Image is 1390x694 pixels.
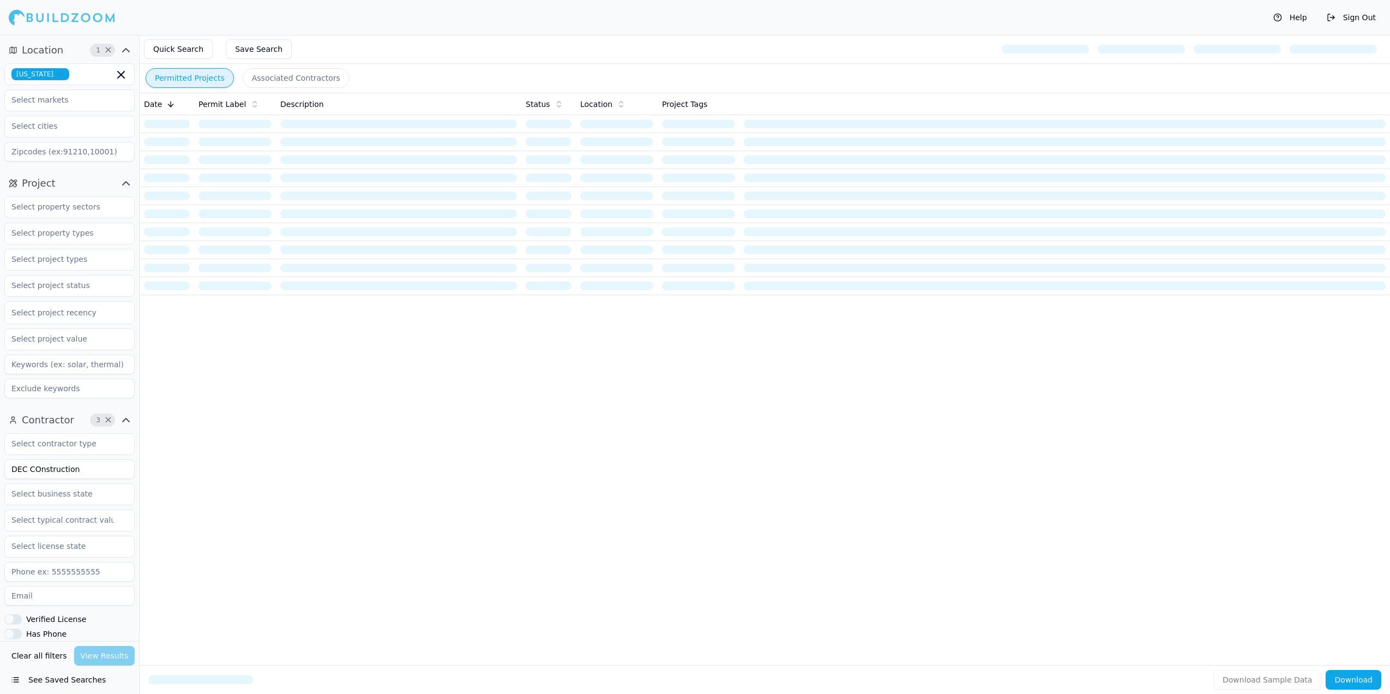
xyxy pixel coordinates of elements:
label: Has Phone [26,630,67,638]
button: Save Search [226,39,292,59]
span: [US_STATE] [11,68,69,80]
button: Contractor3Clear Contractor filters [4,411,135,429]
input: Select markets [5,90,121,110]
span: 1 [93,45,104,56]
button: Sign Out [1321,9,1381,26]
span: Date [144,99,162,110]
input: Exclude keywords [4,379,135,398]
span: 3 [93,415,104,426]
button: Clear all filters [9,646,70,666]
input: Select property sectors [5,197,121,217]
span: Clear Location filters [104,47,112,53]
input: Select project status [5,276,121,295]
button: Associated Contractors [243,68,350,88]
label: Verified License [26,615,86,623]
input: Select typical contract value [5,510,121,530]
span: Location [22,43,63,58]
span: Status [526,99,550,110]
button: Location1Clear Location filters [4,41,135,59]
button: Permitted Projects [146,68,234,88]
input: Select license state [5,536,121,556]
span: Description [280,99,324,110]
input: Business name [4,459,135,479]
button: Help [1268,9,1313,26]
button: See Saved Searches [4,670,135,690]
span: Location [580,99,612,110]
button: Quick Search [144,39,213,59]
input: Keywords (ex: solar, thermal) [4,355,135,374]
span: Contractor [22,412,74,428]
span: Project [22,176,56,191]
span: Clear Contractor filters [104,417,112,423]
input: Select business state [5,484,121,504]
input: Select project types [5,249,121,269]
span: Permit Label [198,99,246,110]
input: Zipcodes (ex:91210,10001) [4,142,135,161]
input: Select property types [5,223,121,243]
input: Select contractor type [5,434,121,453]
button: Project [4,175,135,192]
input: Select cities [5,116,121,136]
input: Select project value [5,329,121,349]
input: Phone ex: 5555555555 [4,562,135,582]
span: Project Tags [662,99,707,110]
button: Download [1326,670,1381,690]
input: Email [4,586,135,606]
